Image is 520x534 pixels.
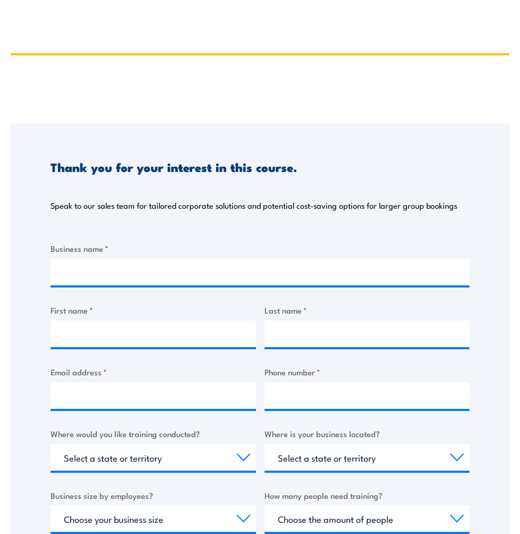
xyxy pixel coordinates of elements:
[51,200,457,211] p: Speak to our sales team for tailored corporate solutions and potential cost-saving options for la...
[51,242,469,254] label: Business name
[265,366,470,378] label: Phone number
[51,489,256,502] label: Business size by employees?
[265,304,470,316] label: Last name
[51,366,256,378] label: Email address
[51,428,256,440] label: Where would you like training conducted?
[265,428,470,440] label: Where is your business located?
[51,304,256,316] label: First name
[265,489,470,502] label: How many people need training?
[51,161,297,173] h3: Thank you for your interest in this course.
